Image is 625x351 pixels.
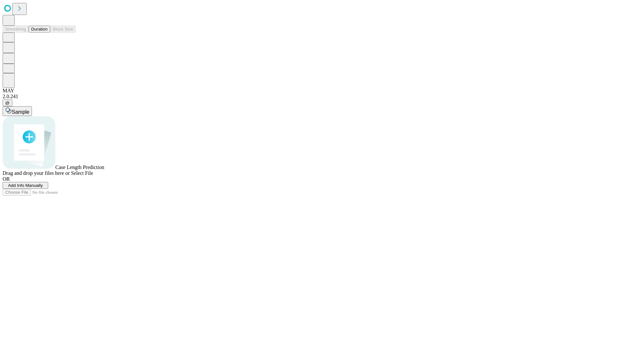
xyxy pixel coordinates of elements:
[71,170,93,176] span: Select File
[55,164,104,170] span: Case Length Prediction
[50,26,76,32] button: Block Size
[3,88,622,94] div: MAY
[3,99,12,106] button: @
[3,176,10,182] span: OR
[3,26,29,32] button: Smoothing
[12,109,29,115] span: Sample
[3,106,32,116] button: Sample
[3,94,622,99] div: 2.0.241
[8,183,43,188] span: Add Info Manually
[5,100,10,105] span: @
[3,170,70,176] span: Drag and drop your files here or
[3,182,48,189] button: Add Info Manually
[29,26,50,32] button: Duration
